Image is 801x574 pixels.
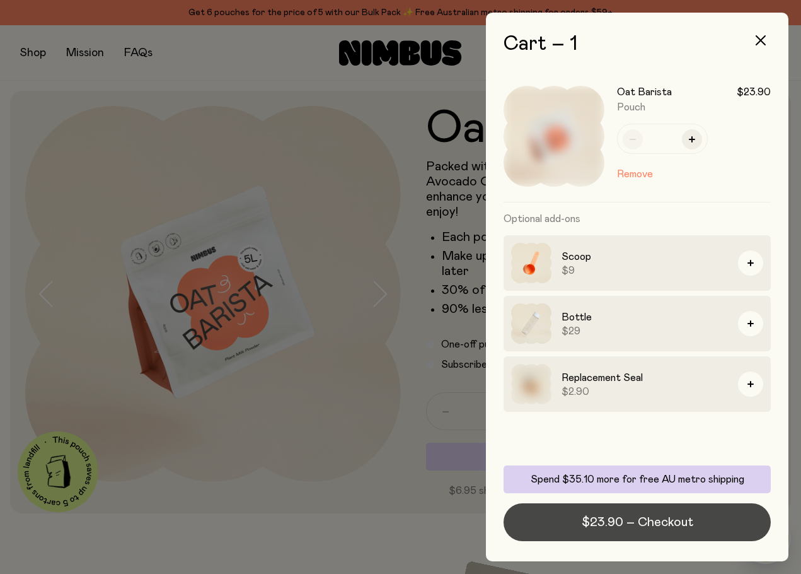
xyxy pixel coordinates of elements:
[562,370,728,385] h3: Replacement Seal
[562,310,728,325] h3: Bottle
[504,33,771,56] h2: Cart – 1
[617,167,653,182] button: Remove
[511,473,763,486] p: Spend $35.10 more for free AU metro shipping
[582,513,693,531] span: $23.90 – Checkout
[504,503,771,541] button: $23.90 – Checkout
[562,385,728,398] span: $2.90
[617,86,672,98] h3: Oat Barista
[562,249,728,264] h3: Scoop
[617,102,645,112] span: Pouch
[562,264,728,277] span: $9
[504,202,771,235] h3: Optional add-ons
[737,86,771,98] span: $23.90
[562,325,728,337] span: $29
